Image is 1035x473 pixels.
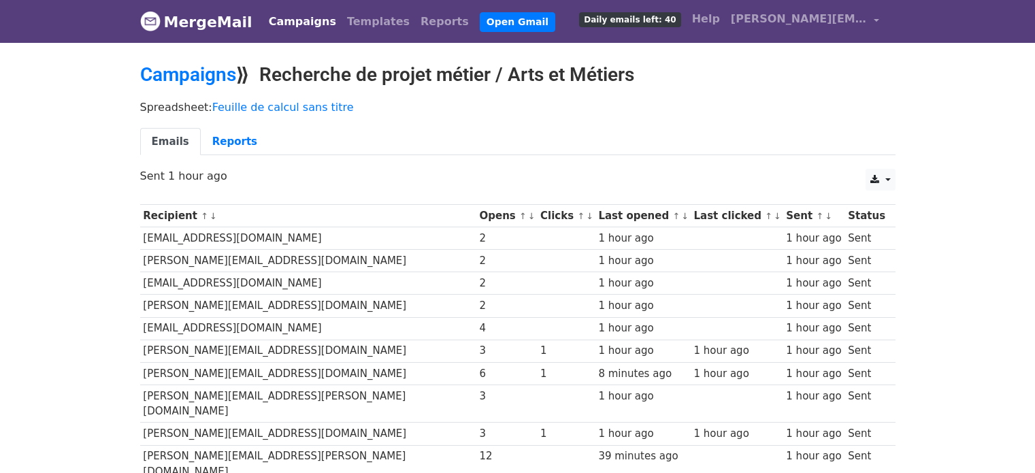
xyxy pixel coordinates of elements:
div: 2 [480,253,534,269]
div: 2 [480,276,534,291]
a: ↑ [519,211,527,221]
div: 1 hour ago [598,343,687,359]
a: Help [687,5,725,33]
div: 1 hour ago [693,366,779,382]
a: Reports [415,8,474,35]
div: 1 hour ago [786,448,841,464]
div: 1 hour ago [598,321,687,336]
td: [PERSON_NAME][EMAIL_ADDRESS][DOMAIN_NAME] [140,340,476,362]
a: ↑ [577,211,585,221]
div: 1 hour ago [598,426,687,442]
td: Sent [844,295,888,317]
div: 1 [540,426,592,442]
div: 3 [480,426,534,442]
td: Sent [844,317,888,340]
a: Emails [140,128,201,156]
h2: ⟫ Recherche de projet métier / Arts et Métiers [140,63,896,86]
div: 1 hour ago [693,343,779,359]
th: Status [844,205,888,227]
div: 3 [480,389,534,404]
a: ↓ [528,211,536,221]
div: 2 [480,231,534,246]
a: ↓ [825,211,832,221]
a: Feuille de calcul sans titre [212,101,354,114]
div: 1 hour ago [786,253,841,269]
div: 1 hour ago [786,366,841,382]
a: Templates [342,8,415,35]
a: Open Gmail [480,12,555,32]
div: 1 hour ago [598,389,687,404]
td: Sent [844,272,888,295]
th: Sent [783,205,845,227]
div: 1 [540,343,592,359]
div: 1 hour ago [598,276,687,291]
td: Sent [844,362,888,385]
div: 1 hour ago [598,298,687,314]
a: ↑ [201,211,208,221]
div: 1 hour ago [693,426,779,442]
div: 4 [480,321,534,336]
div: 1 hour ago [786,389,841,404]
td: Sent [844,340,888,362]
img: MergeMail logo [140,11,161,31]
a: ↓ [210,211,217,221]
td: [EMAIL_ADDRESS][DOMAIN_NAME] [140,272,476,295]
th: Opens [476,205,538,227]
td: [EMAIL_ADDRESS][DOMAIN_NAME] [140,317,476,340]
th: Last opened [595,205,691,227]
a: ↓ [774,211,781,221]
td: [PERSON_NAME][EMAIL_ADDRESS][DOMAIN_NAME] [140,362,476,385]
a: Campaigns [140,63,236,86]
th: Recipient [140,205,476,227]
p: Spreadsheet: [140,100,896,114]
td: Sent [844,227,888,250]
div: 8 minutes ago [598,366,687,382]
div: 1 hour ago [786,321,841,336]
a: MergeMail [140,7,252,36]
a: Reports [201,128,269,156]
th: Clicks [537,205,595,227]
a: ↓ [681,211,689,221]
div: 1 hour ago [786,343,841,359]
td: [PERSON_NAME][EMAIL_ADDRESS][DOMAIN_NAME] [140,423,476,445]
span: [PERSON_NAME][EMAIL_ADDRESS][DOMAIN_NAME] [731,11,867,27]
div: 2 [480,298,534,314]
div: 1 hour ago [786,276,841,291]
div: 6 [480,366,534,382]
td: Sent [844,385,888,423]
div: 1 hour ago [598,231,687,246]
a: ↑ [672,211,680,221]
div: 39 minutes ago [598,448,687,464]
p: Sent 1 hour ago [140,169,896,183]
a: [PERSON_NAME][EMAIL_ADDRESS][DOMAIN_NAME] [725,5,885,37]
div: 1 hour ago [786,231,841,246]
td: Sent [844,423,888,445]
a: ↑ [765,211,772,221]
a: Campaigns [263,8,342,35]
a: Daily emails left: 40 [574,5,686,33]
td: [PERSON_NAME][EMAIL_ADDRESS][PERSON_NAME][DOMAIN_NAME] [140,385,476,423]
div: 1 hour ago [786,426,841,442]
td: [PERSON_NAME][EMAIL_ADDRESS][DOMAIN_NAME] [140,295,476,317]
th: Last clicked [691,205,783,227]
div: 12 [480,448,534,464]
div: 1 hour ago [598,253,687,269]
td: [PERSON_NAME][EMAIL_ADDRESS][DOMAIN_NAME] [140,250,476,272]
span: Daily emails left: 40 [579,12,680,27]
td: Sent [844,250,888,272]
td: [EMAIL_ADDRESS][DOMAIN_NAME] [140,227,476,250]
div: 3 [480,343,534,359]
a: ↓ [586,211,593,221]
div: 1 [540,366,592,382]
a: ↑ [816,211,823,221]
div: 1 hour ago [786,298,841,314]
